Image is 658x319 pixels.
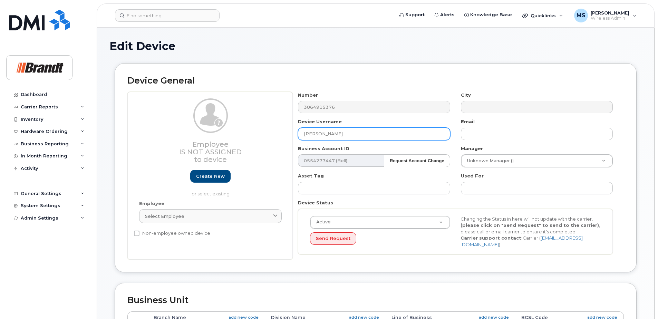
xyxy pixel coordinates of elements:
[310,232,356,245] button: Send Request
[461,118,475,125] label: Email
[194,155,227,164] span: to device
[461,222,599,228] strong: (please click on "Send Request" to send to the carrier)
[461,145,483,152] label: Manager
[127,296,624,305] h2: Business Unit
[461,155,612,167] a: Unknown Manager ()
[461,235,583,247] a: [EMAIL_ADDRESS][DOMAIN_NAME]
[310,216,450,229] a: Active
[179,148,242,156] span: Is not assigned
[190,170,231,183] a: Create new
[298,118,342,125] label: Device Username
[134,231,139,236] input: Non-employee owned device
[390,158,444,163] strong: Request Account Change
[461,235,523,241] strong: Carrier support contact:
[298,145,349,152] label: Business Account ID
[134,229,210,238] label: Non-employee owned device
[461,173,484,179] label: Used For
[127,76,624,86] h2: Device General
[298,92,318,98] label: Number
[298,173,324,179] label: Asset Tag
[139,191,282,197] p: or select existing
[139,141,282,163] h3: Employee
[463,158,514,164] span: Unknown Manager ()
[312,219,331,225] span: Active
[461,92,471,98] label: City
[109,40,642,52] h1: Edit Device
[384,154,450,167] button: Request Account Change
[145,213,184,220] span: Select employee
[139,200,164,207] label: Employee
[139,209,282,223] a: Select employee
[298,200,333,206] label: Device Status
[455,216,606,248] div: Changing the Status in here will not update with the carrier, , please call or email carrier to e...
